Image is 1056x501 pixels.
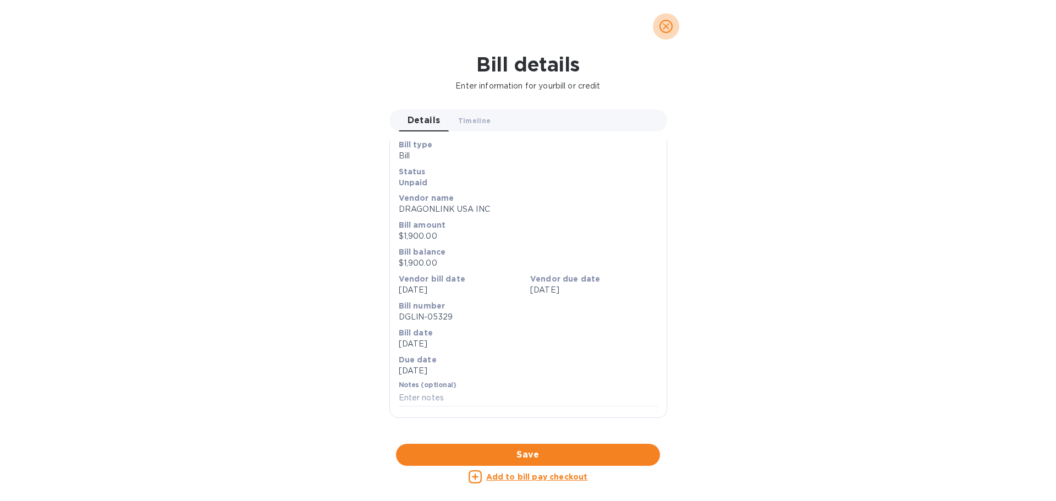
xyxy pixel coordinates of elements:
span: Details [408,113,441,128]
input: Enter notes [399,390,658,406]
p: [DATE] [399,338,658,350]
b: Bill balance [399,247,446,256]
b: Due date [399,355,437,364]
p: $1,900.00 [399,230,658,242]
span: Save [405,448,651,461]
b: Vendor name [399,194,454,202]
p: [DATE] [530,284,658,296]
p: [DATE] [399,284,526,296]
p: DRAGONLINK USA INC [399,203,658,215]
button: close [653,13,679,40]
b: Vendor due date [530,274,600,283]
b: Bill number [399,301,446,310]
b: Bill amount [399,221,446,229]
p: Unpaid [399,177,658,188]
h1: Bill details [9,53,1047,76]
label: Notes (optional) [399,382,457,389]
p: [DATE] [399,365,658,377]
p: $1,900.00 [399,257,658,269]
p: DGLIN-05329 [399,311,658,323]
button: Save [396,444,660,466]
b: Bill date [399,328,433,337]
p: Enter information for your bill or credit [9,80,1047,92]
b: Vendor bill date [399,274,465,283]
u: Add to bill pay checkout [486,472,588,481]
b: Bill type [399,140,432,149]
span: Timeline [458,115,491,126]
b: Status [399,167,426,176]
p: Bill [399,150,658,162]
